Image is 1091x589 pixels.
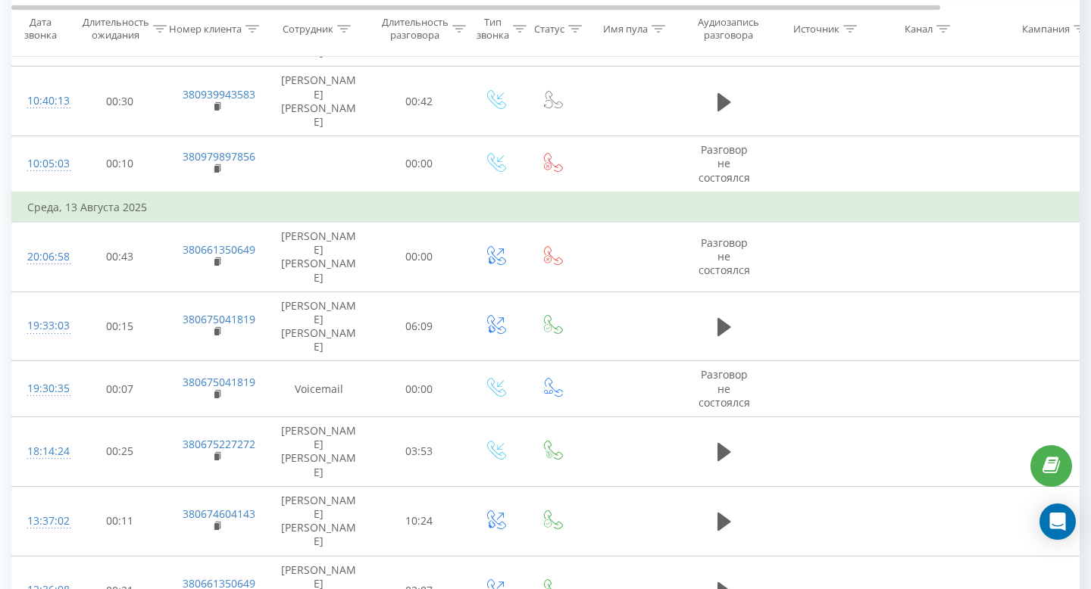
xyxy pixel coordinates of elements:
[73,136,167,192] td: 00:10
[266,222,372,291] td: [PERSON_NAME] [PERSON_NAME]
[266,291,372,361] td: [PERSON_NAME] [PERSON_NAME]
[382,16,449,42] div: Длительность разговора
[83,16,149,42] div: Длительность ожидания
[12,16,68,42] div: Дата звонка
[27,374,58,404] div: 19:30:35
[266,67,372,136] td: [PERSON_NAME] [PERSON_NAME]
[183,437,255,451] a: 380675227272
[27,437,58,466] div: 18:14:24
[1039,503,1076,540] div: Open Intercom Messenger
[905,22,933,35] div: Канал
[699,235,750,277] span: Разговор не состоялся
[169,22,242,35] div: Номер клиента
[372,291,467,361] td: 06:09
[73,291,167,361] td: 00:15
[73,417,167,487] td: 00:25
[183,312,255,326] a: 380675041819
[27,311,58,341] div: 19:33:03
[793,22,839,35] div: Источник
[372,361,467,417] td: 00:00
[266,417,372,487] td: [PERSON_NAME] [PERSON_NAME]
[27,506,58,536] div: 13:37:02
[699,142,750,184] span: Разговор не состоялся
[477,16,509,42] div: Тип звонка
[73,67,167,136] td: 00:30
[183,87,255,101] a: 380939943583
[699,367,750,409] span: Разговор не состоялся
[283,22,333,35] div: Сотрудник
[1022,22,1070,35] div: Кампания
[603,22,648,35] div: Имя пула
[73,361,167,417] td: 00:07
[372,222,467,291] td: 00:00
[27,86,58,116] div: 10:40:13
[27,149,58,179] div: 10:05:03
[266,486,372,556] td: [PERSON_NAME] [PERSON_NAME]
[73,486,167,556] td: 00:11
[183,506,255,521] a: 380674604143
[27,242,58,272] div: 20:06:58
[266,361,372,417] td: Voicemail
[372,417,467,487] td: 03:53
[183,149,255,164] a: 380979897856
[372,486,467,556] td: 10:24
[73,222,167,291] td: 00:43
[372,67,467,136] td: 00:42
[183,242,255,257] a: 380661350649
[534,22,564,35] div: Статус
[692,16,765,42] div: Аудиозапись разговора
[372,136,467,192] td: 00:00
[183,375,255,389] a: 380675041819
